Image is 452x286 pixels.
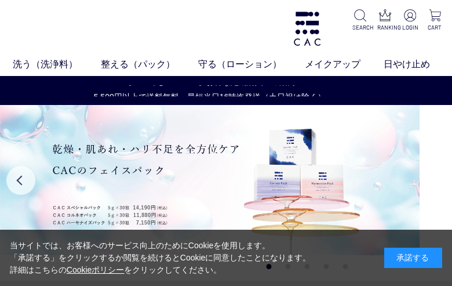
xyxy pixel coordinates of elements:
[6,166,35,195] button: Previous
[427,23,443,32] p: CART
[292,12,322,46] img: logo
[10,240,311,276] div: 当サイトでは、お客様へのサービス向上のためにCookieを使用します。 「承諾する」をクリックするか閲覧を続けるとCookieに同意したことになります。 詳細はこちらの をクリックしてください。
[67,265,125,274] a: Cookieポリシー
[402,9,418,32] a: LOGIN
[352,9,368,32] a: SEARCH
[352,23,368,32] p: SEARCH
[427,9,443,32] a: CART
[1,91,419,103] a: 5,500円以上で送料無料・最短当日16時迄発送（土日祝は除く）
[101,57,198,71] a: 整える（パック）
[384,248,442,268] div: 承諾する
[198,57,305,71] a: 守る（ローション）
[377,9,393,32] a: RANKING
[305,57,384,71] a: メイクアップ
[13,57,101,71] a: 洗う（洗浄料）
[402,23,418,32] p: LOGIN
[377,23,393,32] p: RANKING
